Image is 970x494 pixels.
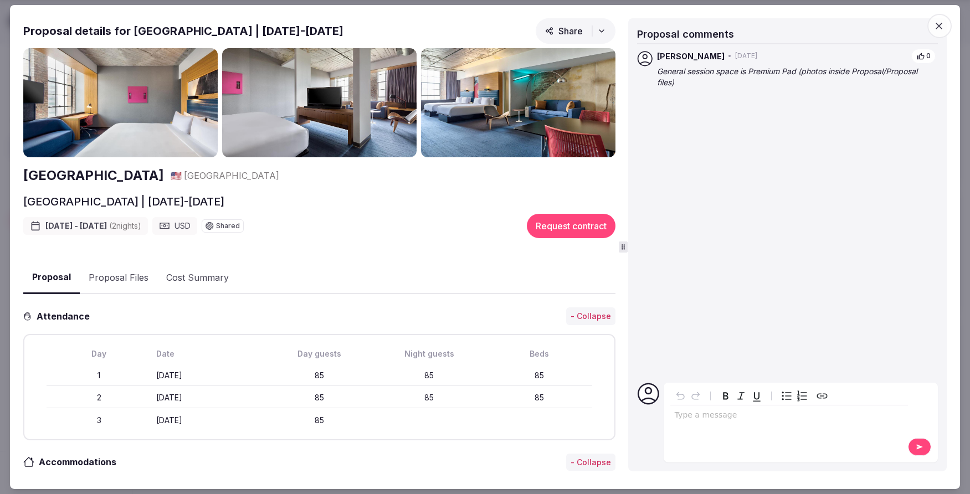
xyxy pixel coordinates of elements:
[376,348,482,359] div: Night guests
[171,169,182,182] button: 🇺🇸
[184,169,279,182] span: [GEOGRAPHIC_DATA]
[32,310,99,323] h3: Attendance
[23,48,218,157] img: Gallery photo 1
[735,52,757,61] span: [DATE]
[926,52,931,61] span: 0
[657,66,917,87] em: General session space is Premium Pad (photos inside Proposal/Proposal files)
[794,388,810,404] button: Numbered list
[779,388,810,404] div: toggle group
[156,392,262,403] div: [DATE]
[157,261,238,294] button: Cost Summary
[23,23,343,39] h2: Proposal details for [GEOGRAPHIC_DATA] | [DATE]-[DATE]
[266,370,372,381] div: 85
[718,388,733,404] button: Bold
[47,370,152,381] div: 1
[156,370,262,381] div: [DATE]
[566,307,615,325] button: - Collapse
[486,370,592,381] div: 85
[486,392,592,403] div: 85
[23,261,80,294] button: Proposal
[486,348,592,359] div: Beds
[222,48,417,157] img: Gallery photo 2
[266,392,372,403] div: 85
[109,221,141,230] span: ( 2 night s )
[171,170,182,181] span: 🇺🇸
[23,166,164,185] a: [GEOGRAPHIC_DATA]
[566,454,615,471] button: - Collapse
[266,348,372,359] div: Day guests
[670,405,909,428] div: editable markdown
[536,18,615,44] button: Share
[637,28,734,40] span: Proposal comments
[156,348,262,359] div: Date
[527,214,615,238] button: Request contract
[47,348,152,359] div: Day
[216,223,240,229] span: Shared
[911,49,936,64] button: 0
[733,388,749,404] button: Italic
[421,48,615,157] img: Gallery photo 3
[376,370,482,381] div: 85
[728,52,732,61] span: •
[545,25,583,37] span: Share
[47,415,152,426] div: 3
[152,217,197,235] div: USD
[80,261,157,294] button: Proposal Files
[376,392,482,403] div: 85
[814,388,830,404] button: Create link
[657,51,725,62] span: [PERSON_NAME]
[266,415,372,426] div: 85
[23,194,224,209] h2: [GEOGRAPHIC_DATA] | [DATE]-[DATE]
[47,392,152,403] div: 2
[45,220,141,231] span: [DATE] - [DATE]
[34,455,127,469] h3: Accommodations
[156,415,262,426] div: [DATE]
[749,388,764,404] button: Underline
[779,388,794,404] button: Bulleted list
